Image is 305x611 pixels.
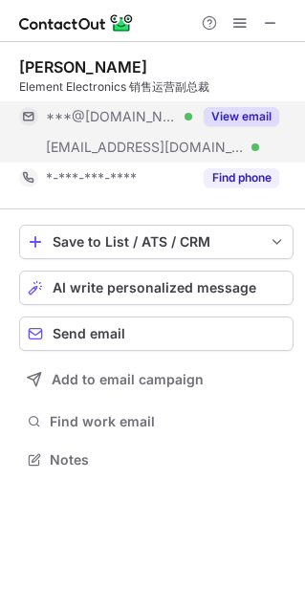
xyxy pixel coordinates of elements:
button: save-profile-one-click [19,225,294,259]
button: Find work email [19,408,294,435]
span: AI write personalized message [53,280,256,295]
div: [PERSON_NAME] [19,57,147,76]
button: Send email [19,316,294,351]
span: [EMAIL_ADDRESS][DOMAIN_NAME] [46,139,245,156]
span: Add to email campaign [52,372,204,387]
button: AI write personalized message [19,271,294,305]
div: Element Electronics 销售运营副总裁 [19,78,294,96]
button: Notes [19,447,294,473]
img: ContactOut v5.3.10 [19,11,134,34]
span: Send email [53,326,125,341]
button: Reveal Button [204,168,279,187]
span: Find work email [50,413,286,430]
button: Add to email campaign [19,362,294,397]
span: Notes [50,451,286,469]
div: Save to List / ATS / CRM [53,234,260,250]
span: ***@[DOMAIN_NAME] [46,108,178,125]
button: Reveal Button [204,107,279,126]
